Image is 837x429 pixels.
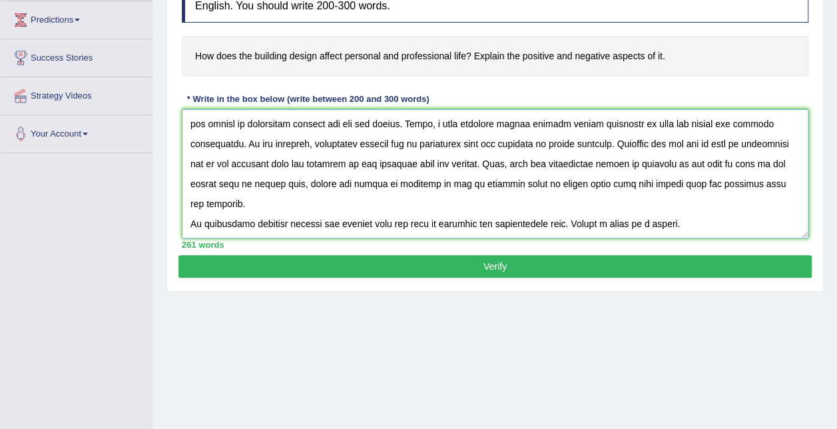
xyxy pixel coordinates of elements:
[1,39,152,73] a: Success Stories
[182,93,434,105] div: * Write in the box below (write between 200 and 300 words)
[178,255,812,278] button: Verify
[182,36,808,77] h4: How does the building design affect personal and professional life? Explain the positive and nega...
[1,1,152,35] a: Predictions
[1,115,152,149] a: Your Account
[182,238,808,251] div: 261 words
[1,77,152,111] a: Strategy Videos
